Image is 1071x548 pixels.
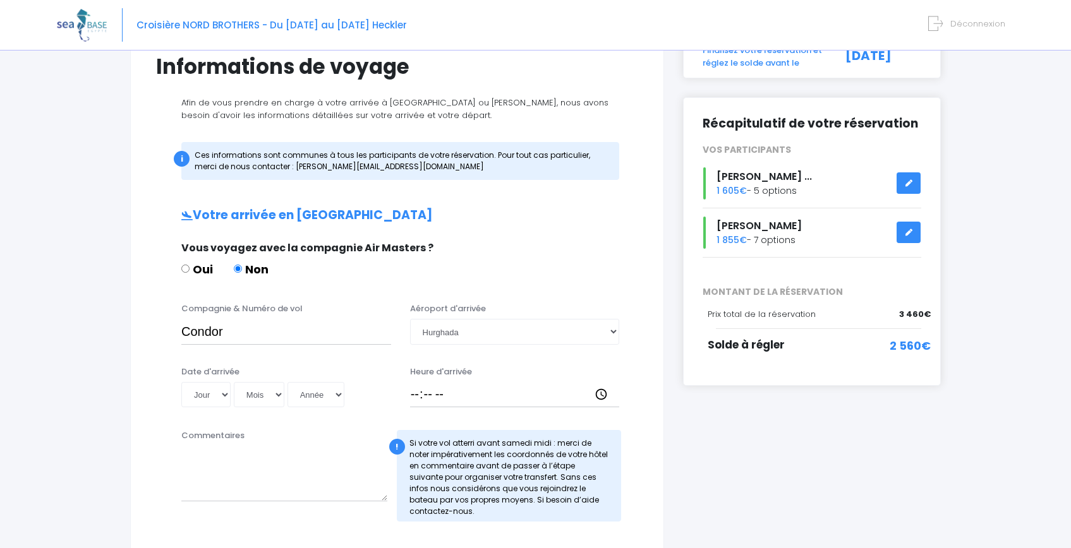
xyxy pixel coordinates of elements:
span: Déconnexion [950,18,1005,30]
input: Non [234,265,242,273]
div: [DATE] [832,44,931,69]
h1: Informations de voyage [156,54,638,79]
label: Compagnie & Numéro de vol [181,302,303,315]
h2: Récapitulatif de votre réservation [703,117,921,131]
div: VOS PARTICIPANTS [693,143,931,157]
span: [PERSON_NAME] [717,218,802,233]
span: Solde à régler [708,337,785,352]
input: Oui [181,265,190,273]
label: Commentaires [181,429,245,442]
div: Si votre vol atterri avant samedi midi : merci de noter impérativement les coordonnés de votre hô... [397,430,622,521]
div: ! [389,439,405,455]
span: Prix total de la réservation [708,308,816,320]
div: Ces informations sont communes à tous les participants de votre réservation. Pour tout cas partic... [181,142,619,180]
label: Aéroport d'arrivée [410,302,486,315]
label: Oui [181,261,213,278]
span: 1 605€ [717,184,747,197]
span: 3 460€ [899,308,931,321]
span: 2 560€ [890,337,931,354]
div: i [174,151,190,167]
span: Croisière NORD BROTHERS - Du [DATE] au [DATE] Heckler [136,18,407,32]
div: Finalisez votre réservation et réglez le solde avant le [693,44,832,69]
label: Heure d'arrivée [410,366,472,378]
div: - 7 options [693,217,931,249]
span: Vous voyagez avec la compagnie Air Masters ? [181,241,433,255]
span: MONTANT DE LA RÉSERVATION [693,285,931,299]
div: - 5 options [693,167,931,200]
h2: Votre arrivée en [GEOGRAPHIC_DATA] [156,208,638,223]
label: Non [234,261,269,278]
label: Date d'arrivée [181,366,239,378]
p: Afin de vous prendre en charge à votre arrivée à [GEOGRAPHIC_DATA] ou [PERSON_NAME], nous avons b... [156,97,638,121]
span: [PERSON_NAME] ... [717,169,812,184]
span: 1 855€ [717,234,747,246]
